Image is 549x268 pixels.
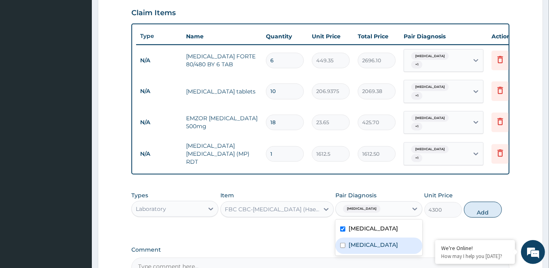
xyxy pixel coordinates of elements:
p: How may I help you today? [441,253,509,260]
th: Pair Diagnosis [400,28,488,44]
label: Item [220,191,234,199]
span: [MEDICAL_DATA] [411,52,449,60]
td: EMZOR [MEDICAL_DATA] 500mg [182,110,262,134]
div: Laboratory [136,205,166,213]
span: [MEDICAL_DATA] [411,114,449,122]
td: [MEDICAL_DATA] tablets [182,83,262,99]
div: We're Online! [441,244,509,252]
span: + 1 [411,92,422,100]
th: Actions [488,28,527,44]
td: N/A [136,147,182,161]
th: Name [182,28,262,44]
div: Chat with us now [42,45,134,55]
th: Quantity [262,28,308,44]
td: N/A [136,115,182,130]
label: Unit Price [424,191,453,199]
label: Pair Diagnosis [335,191,377,199]
th: Type [136,29,182,44]
label: Types [131,192,148,199]
span: [MEDICAL_DATA] [411,145,449,153]
img: d_794563401_company_1708531726252_794563401 [15,40,32,60]
textarea: Type your message and hit 'Enter' [4,181,152,209]
div: FBC CBC-[MEDICAL_DATA] (Haemogram) - [Blood] [225,205,320,213]
span: [MEDICAL_DATA] [343,205,381,213]
td: [MEDICAL_DATA] [MEDICAL_DATA] (MP) RDT [182,138,262,170]
label: Comment [131,246,509,253]
th: Unit Price [308,28,354,44]
div: Minimize live chat window [131,4,150,23]
button: Add [464,202,502,218]
span: [MEDICAL_DATA] [411,83,449,91]
span: + 1 [411,123,422,131]
td: N/A [136,84,182,99]
span: + 1 [411,61,422,69]
span: We're online! [46,82,110,163]
td: N/A [136,53,182,68]
th: Total Price [354,28,400,44]
span: + 1 [411,154,422,162]
h3: Claim Items [131,9,176,18]
label: [MEDICAL_DATA] [349,224,398,232]
td: [MEDICAL_DATA] FORTE 80/480 BY 6 TAB [182,48,262,72]
label: [MEDICAL_DATA] [349,241,398,249]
